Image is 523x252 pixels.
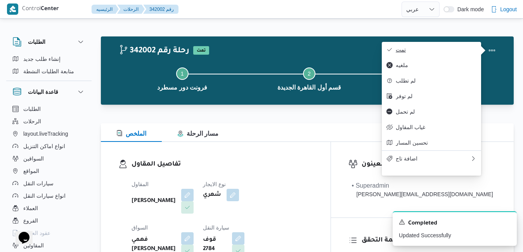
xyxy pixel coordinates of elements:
span: لم تحمل [396,109,476,115]
span: متابعة الطلبات النشطة [23,67,74,76]
span: السواقين [23,154,44,163]
button: فرونت دور مسطرد [119,58,246,98]
button: Logout [488,2,520,17]
span: عقود العملاء [23,228,50,238]
button: فرونت دور مسطرد [373,58,500,98]
button: الرئيسيه [92,5,119,14]
span: • Superadmin mohamed.nabil@illa.com.eg [352,181,493,198]
button: المقاولين [9,239,88,252]
div: الطلبات [6,53,92,81]
span: المقاول [132,181,149,187]
button: 342002 رقم [143,5,178,14]
span: تحسين المسار [396,140,476,146]
span: انواع سيارات النقل [23,191,66,200]
button: لم تطلب [382,73,481,88]
button: الرحلات [9,115,88,128]
h3: الطلبات [28,37,45,47]
span: الطلبات [23,104,41,114]
span: انواع اماكن التنزيل [23,142,65,151]
button: قسم أول القاهرة الجديدة [246,58,372,98]
span: Dark mode [454,6,484,12]
iframe: chat widget [8,221,33,244]
span: إنشاء طلب جديد [23,54,61,64]
span: Completed [408,219,437,228]
b: Center [41,6,59,12]
button: الطلبات [9,103,88,115]
button: العملاء [9,202,88,214]
button: قاعدة البيانات [12,87,85,97]
span: المقاولين [23,241,44,250]
div: • Superadmin [352,181,493,190]
button: الفروع [9,214,88,227]
span: الملخص [116,130,146,137]
button: سيارات النقل [9,177,88,190]
button: انواع اماكن التنزيل [9,140,88,152]
span: Logout [500,5,517,14]
h2: 342002 رحلة رقم [119,46,189,56]
div: Notification [399,218,511,228]
span: لم توفر [396,93,476,99]
span: قسم أول القاهرة الجديدة [277,83,341,92]
button: انواع سيارات النقل [9,190,88,202]
button: المواقع [9,165,88,177]
span: تمت [193,46,209,55]
button: الطلبات [12,37,85,47]
button: الرحلات [117,5,145,14]
span: العملاء [23,204,38,213]
button: إنشاء طلب جديد [9,53,88,65]
span: 1 [181,71,184,77]
h3: قائمة التحقق [362,235,496,246]
span: السواق [132,224,148,231]
button: عقود العملاء [9,227,88,239]
span: تمت [396,47,476,53]
span: اضافة تاج [396,155,470,162]
span: نوع الايجار [203,181,226,187]
div: [PERSON_NAME][EMAIL_ADDRESS][DOMAIN_NAME] [352,190,493,198]
span: ملغيه [396,62,476,68]
button: متابعة الطلبات النشطة [9,65,88,78]
h3: قاعدة البيانات [28,87,58,97]
button: تحسين المسار [382,135,481,150]
span: المواقع [23,166,39,176]
span: سيارات النقل [23,179,54,188]
span: سيارة النقل [203,224,229,231]
span: فرونت دور مسطرد [157,83,207,92]
button: layout.liveTracking [9,128,88,140]
button: لم توفر [382,88,481,104]
span: layout.liveTracking [23,129,68,138]
h3: المعينون [362,159,496,170]
button: تمت [382,42,481,57]
span: الفروع [23,216,38,225]
span: غياب المقاول [396,124,476,130]
b: شهري [203,190,221,200]
span: مسار الرحلة [177,130,218,137]
b: تمت [197,48,206,53]
span: لم تطلب [396,78,476,84]
button: اضافة تاج [382,150,481,166]
b: [PERSON_NAME] [132,197,176,206]
h3: تفاصيل المقاول [132,159,313,170]
span: الرحلات [23,117,41,126]
button: غياب المقاول [382,119,481,135]
button: Actions [484,43,500,58]
button: السواقين [9,152,88,165]
p: Updated Successfully [399,231,511,240]
button: لم تحمل [382,104,481,119]
button: ملغيه [382,57,481,73]
img: X8yXhbKr1z7QwAAAABJRU5ErkJggg== [7,3,18,15]
span: 2 [308,71,311,77]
